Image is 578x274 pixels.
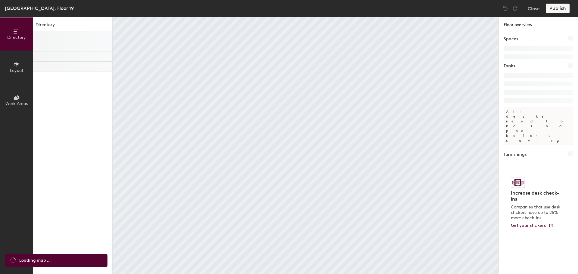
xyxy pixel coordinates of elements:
[511,223,553,228] a: Get your stickers
[512,5,518,11] img: Redo
[19,257,51,264] span: Loading map ...
[113,17,499,274] canvas: Map
[504,63,515,69] h1: Desks
[7,35,26,40] span: Directory
[502,5,508,11] img: Undo
[511,205,562,221] p: Companies that use desk stickers have up to 25% more check-ins.
[511,223,546,228] span: Get your stickers
[499,17,578,31] h1: Floor overview
[33,22,112,31] h1: Directory
[504,36,518,42] h1: Spaces
[10,68,23,73] span: Layout
[5,5,74,12] div: [GEOGRAPHIC_DATA], Floor 19
[504,151,527,158] h1: Furnishings
[504,107,573,145] p: All desks need to be in a pod before saving
[528,4,540,13] button: Close
[511,177,525,188] img: Sticker logo
[5,101,28,106] span: Work Areas
[511,190,562,202] h4: Increase desk check-ins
